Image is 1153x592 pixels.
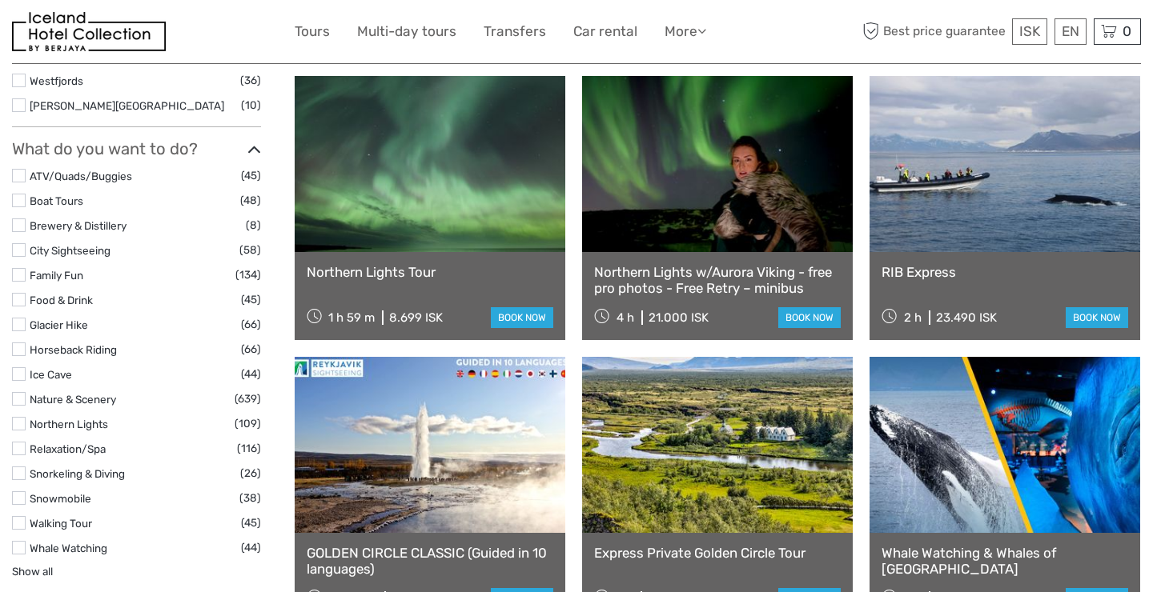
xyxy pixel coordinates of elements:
[241,538,261,557] span: (44)
[30,442,106,455] a: Relaxation/Spa
[882,545,1128,578] a: Whale Watching & Whales of [GEOGRAPHIC_DATA]
[30,318,88,331] a: Glacier Hike
[30,542,107,554] a: Whale Watching
[30,99,224,112] a: [PERSON_NAME][GEOGRAPHIC_DATA]
[30,418,108,430] a: Northern Lights
[573,20,637,43] a: Car rental
[30,517,92,530] a: Walking Tour
[1120,23,1134,39] span: 0
[240,464,261,482] span: (26)
[30,244,110,257] a: City Sightseeing
[241,166,261,185] span: (45)
[30,467,125,480] a: Snorkeling & Diving
[30,294,93,306] a: Food & Drink
[246,216,261,234] span: (8)
[30,269,83,282] a: Family Fun
[30,74,83,87] a: Westfjords
[237,439,261,458] span: (116)
[22,28,181,41] p: We're away right now. Please check back later!
[30,219,127,232] a: Brewery & Distillery
[484,20,546,43] a: Transfers
[859,18,1009,45] span: Best price guarantee
[328,310,375,325] span: 1 h 59 m
[30,194,83,207] a: Boat Tours
[778,307,841,328] a: book now
[241,315,261,334] span: (66)
[307,264,553,280] a: Northern Lights Tour
[649,310,709,325] div: 21.000 ISK
[1055,18,1087,45] div: EN
[307,545,553,578] a: GOLDEN CIRCLE CLASSIC (Guided in 10 languages)
[241,96,261,114] span: (10)
[936,310,997,325] div: 23.490 ISK
[184,25,203,44] button: Open LiveChat chat widget
[491,307,553,328] a: book now
[30,393,116,406] a: Nature & Scenery
[594,545,841,561] a: Express Private Golden Circle Tour
[12,12,166,51] img: 481-8f989b07-3259-4bb0-90ed-3da368179bdc_logo_small.jpg
[241,290,261,309] span: (45)
[12,565,53,578] a: Show all
[1066,307,1128,328] a: book now
[617,310,634,325] span: 4 h
[239,489,261,507] span: (38)
[882,264,1128,280] a: RIB Express
[295,20,330,43] a: Tours
[357,20,456,43] a: Multi-day tours
[240,71,261,90] span: (36)
[30,492,91,505] a: Snowmobile
[235,390,261,408] span: (639)
[240,191,261,210] span: (48)
[389,310,443,325] div: 8.699 ISK
[1019,23,1040,39] span: ISK
[239,241,261,259] span: (58)
[12,139,261,158] h3: What do you want to do?
[30,343,117,356] a: Horseback Riding
[241,365,261,383] span: (44)
[665,20,706,43] a: More
[30,368,72,381] a: Ice Cave
[30,170,132,182] a: ATV/Quads/Buggies
[594,264,841,297] a: Northern Lights w/Aurora Viking - free pro photos - Free Retry – minibus
[241,340,261,358] span: (66)
[241,514,261,532] span: (45)
[904,310,922,325] span: 2 h
[235,414,261,433] span: (109)
[235,266,261,284] span: (134)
